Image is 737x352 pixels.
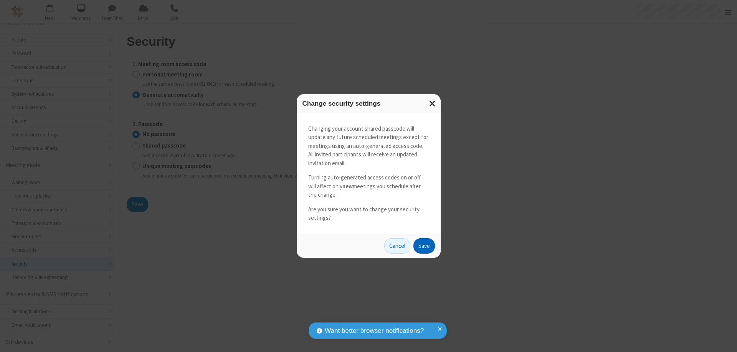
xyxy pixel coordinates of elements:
strong: new [342,183,353,190]
h3: Change security settings [302,100,435,107]
button: Save [413,238,435,254]
p: Are you sure you want to change your security settings? [308,205,429,222]
button: Cancel [384,238,410,254]
p: Changing your account shared passcode will update any future scheduled meetings except for meetin... [308,125,429,168]
p: Turning auto-generated access codes on or off will affect only meetings you schedule after the ch... [308,173,429,199]
button: Close modal [425,94,441,113]
span: Want better browser notifications? [325,326,424,336]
